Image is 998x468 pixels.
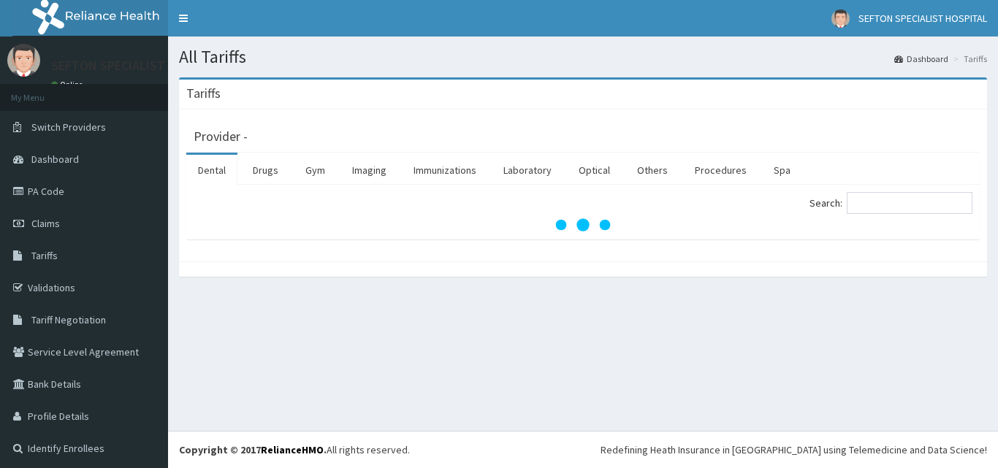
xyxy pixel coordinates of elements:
[51,80,86,90] a: Online
[554,196,612,254] svg: audio-loading
[31,217,60,230] span: Claims
[402,155,488,185] a: Immunizations
[858,12,987,25] span: SEFTON SPECIALIST HOSPITAL
[894,53,948,65] a: Dashboard
[7,44,40,77] img: User Image
[492,155,563,185] a: Laboratory
[194,130,248,143] h3: Provider -
[31,153,79,166] span: Dashboard
[186,87,221,100] h3: Tariffs
[625,155,679,185] a: Others
[762,155,802,185] a: Spa
[168,431,998,468] footer: All rights reserved.
[51,59,225,72] p: SEFTON SPECIALIST HOSPITAL
[810,192,972,214] label: Search:
[179,47,987,66] h1: All Tariffs
[186,155,237,185] a: Dental
[31,249,58,262] span: Tariffs
[340,155,398,185] a: Imaging
[261,443,324,456] a: RelianceHMO
[847,192,972,214] input: Search:
[294,155,337,185] a: Gym
[241,155,290,185] a: Drugs
[31,313,106,326] span: Tariff Negotiation
[601,442,987,457] div: Redefining Heath Insurance in [GEOGRAPHIC_DATA] using Telemedicine and Data Science!
[831,9,850,28] img: User Image
[179,443,327,456] strong: Copyright © 2017 .
[683,155,758,185] a: Procedures
[950,53,987,65] li: Tariffs
[567,155,622,185] a: Optical
[31,120,106,134] span: Switch Providers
